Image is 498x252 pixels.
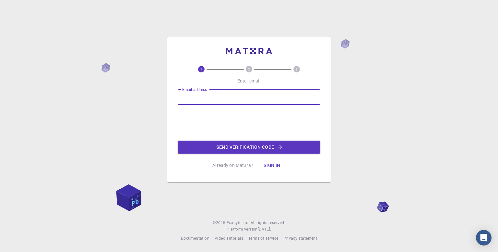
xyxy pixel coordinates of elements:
[227,220,249,226] a: Exabyte Inc.
[258,159,286,172] button: Sign in
[283,235,317,242] a: Privacy statement
[200,67,202,71] text: 1
[200,110,298,135] iframe: reCAPTCHA
[213,220,226,226] span: © 2025
[215,235,243,242] a: Video Tutorials
[227,226,257,233] span: Platform version
[476,230,492,246] div: Open Intercom Messenger
[258,226,271,232] span: [DATE] .
[181,235,209,241] span: Documentation
[248,67,250,71] text: 2
[237,78,261,84] p: Enter email
[182,87,207,92] label: Email address
[215,235,243,241] span: Video Tutorials
[296,67,298,71] text: 3
[181,235,209,242] a: Documentation
[227,220,249,225] span: Exabyte Inc.
[248,235,278,242] a: Terms of service
[212,162,253,169] p: Already on Mat3ra?
[251,220,285,226] span: All rights reserved.
[283,235,317,241] span: Privacy statement
[178,141,320,154] button: Send verification code
[258,226,271,233] a: [DATE].
[248,235,278,241] span: Terms of service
